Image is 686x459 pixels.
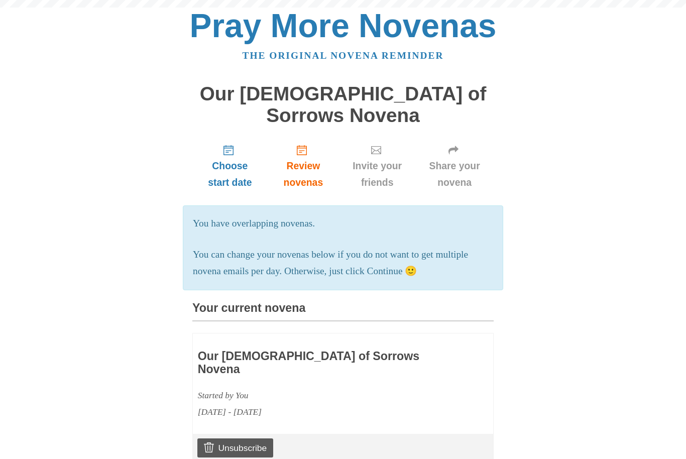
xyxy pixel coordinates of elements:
[192,302,494,321] h3: Your current novena
[192,83,494,126] h1: Our [DEMOGRAPHIC_DATA] of Sorrows Novena
[202,158,258,191] span: Choose start date
[415,136,494,196] a: Share your novena
[192,136,268,196] a: Choose start date
[197,438,273,457] a: Unsubscribe
[339,136,415,196] a: Invite your friends
[198,404,430,420] div: [DATE] - [DATE]
[193,215,493,232] p: You have overlapping novenas.
[278,158,329,191] span: Review novenas
[425,158,484,191] span: Share your novena
[190,7,497,44] a: Pray More Novenas
[349,158,405,191] span: Invite your friends
[243,50,444,61] a: The original novena reminder
[193,247,493,280] p: You can change your novenas below if you do not want to get multiple novena emails per day. Other...
[268,136,339,196] a: Review novenas
[198,350,430,376] h3: Our [DEMOGRAPHIC_DATA] of Sorrows Novena
[198,387,430,404] div: Started by You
